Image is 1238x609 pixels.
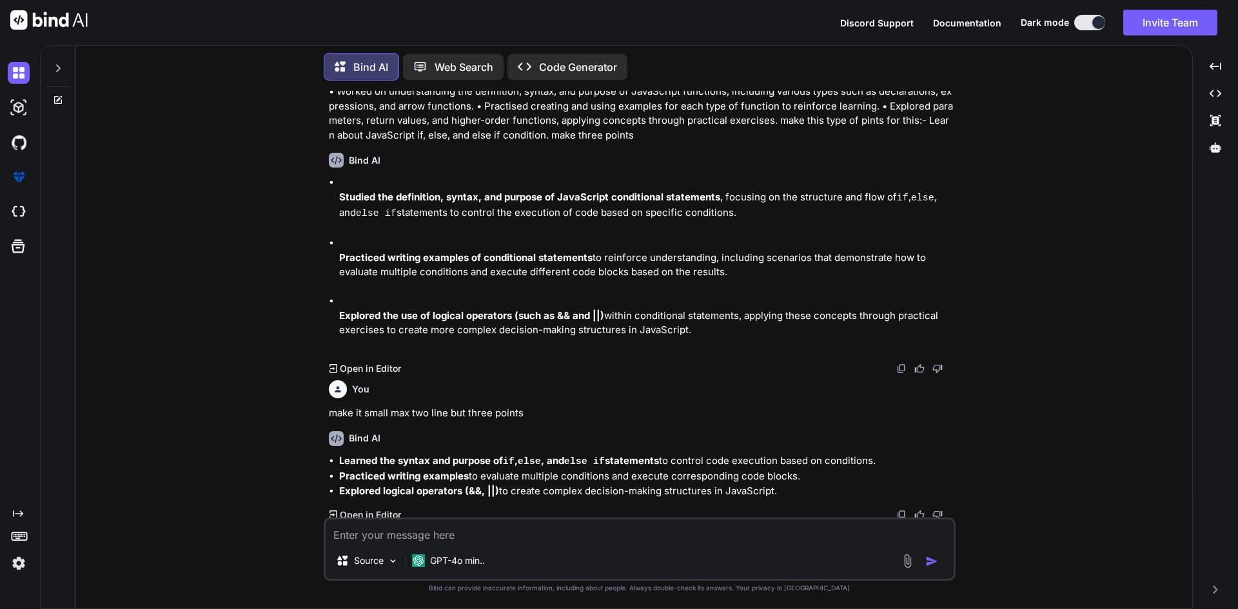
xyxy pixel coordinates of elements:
code: else [518,456,541,467]
p: within conditional statements, applying these concepts through practical exercises to create more... [339,309,953,338]
p: Open in Editor [340,508,401,521]
button: Documentation [933,16,1001,30]
span: Dark mode [1021,16,1069,29]
code: else if [564,456,605,467]
p: Source [354,554,384,567]
p: Web Search [435,59,493,75]
img: attachment [900,554,915,568]
button: Discord Support [840,16,914,30]
strong: Explored the use of logical operators (such as && and ||) [339,309,604,322]
strong: Learned the syntax and purpose of , , and statements [339,454,659,467]
img: githubDark [8,131,30,153]
img: premium [8,166,30,188]
p: Open in Editor [340,362,401,375]
p: make it small max two line but three points [329,406,953,421]
p: , focusing on the structure and flow of , , and statements to control the execution of code based... [339,190,953,222]
code: else if [356,208,397,219]
code: if [503,456,515,467]
img: settings [8,552,30,574]
p: Code Generator [539,59,617,75]
span: Discord Support [840,17,914,28]
img: Bind AI [10,10,88,30]
code: else [911,193,934,204]
img: GPT-4o mini [412,554,425,567]
h6: Bind AI [349,154,380,167]
li: to control code execution based on conditions. [339,454,953,470]
p: GPT-4o min.. [430,554,485,567]
strong: Practiced writing examples [339,470,469,482]
li: to evaluate multiple conditions and execute corresponding code blocks. [339,469,953,484]
img: like [914,363,925,374]
p: • Worked on understanding the definition, syntax, and purpose of JavaScript functions, including ... [329,84,953,142]
img: Pick Models [388,556,398,566]
img: dislike [932,510,943,520]
p: Bind can provide inaccurate information, including about people. Always double-check its answers.... [324,583,956,593]
img: copy [896,510,907,520]
img: darkChat [8,62,30,84]
p: to reinforce understanding, including scenarios that demonstrate how to evaluate multiple conditi... [339,251,953,280]
img: dislike [932,363,943,374]
strong: Explored logical operators (&&, ||) [339,485,499,497]
span: Documentation [933,17,1001,28]
h6: Bind AI [349,432,380,445]
strong: Practiced writing examples of conditional statements [339,251,593,264]
p: Bind AI [353,59,388,75]
img: icon [925,555,938,568]
img: copy [896,363,907,374]
img: cloudideIcon [8,201,30,223]
li: to create complex decision-making structures in JavaScript. [339,484,953,499]
button: Invite Team [1123,10,1217,35]
code: if [897,193,909,204]
h6: You [352,383,369,396]
strong: Studied the definition, syntax, and purpose of JavaScript conditional statements [339,191,720,203]
img: like [914,510,925,520]
img: darkAi-studio [8,97,30,119]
